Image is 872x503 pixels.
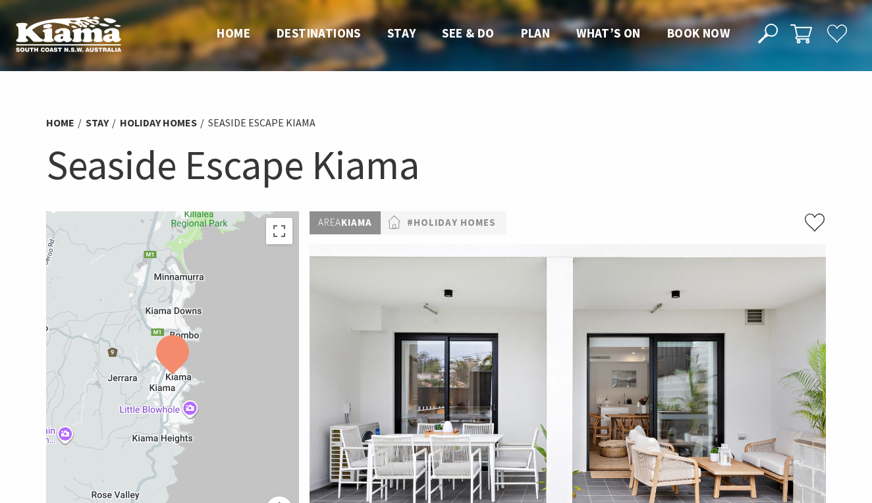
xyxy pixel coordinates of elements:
[442,25,494,41] span: See & Do
[310,211,381,234] p: Kiama
[576,25,641,41] span: What’s On
[217,25,250,41] span: Home
[208,115,315,132] li: Seaside Escape Kiama
[407,215,496,231] a: #Holiday Homes
[120,116,197,130] a: Holiday Homes
[204,23,743,45] nav: Main Menu
[16,16,121,52] img: Kiama Logo
[277,25,361,41] span: Destinations
[667,25,730,41] span: Book now
[46,138,826,192] h1: Seaside Escape Kiama
[521,25,551,41] span: Plan
[318,216,341,228] span: Area
[86,116,109,130] a: Stay
[387,25,416,41] span: Stay
[266,218,292,244] button: Toggle fullscreen view
[46,116,74,130] a: Home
